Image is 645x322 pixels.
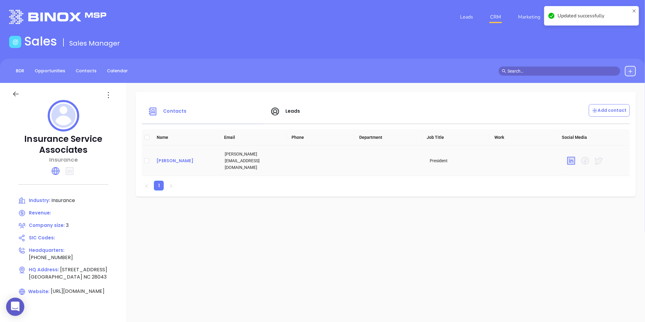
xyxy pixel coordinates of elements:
a: Opportunities [31,66,69,76]
span: HQ Address: [29,266,59,273]
th: Work [490,129,557,146]
button: left [142,181,152,190]
a: 1 [154,181,163,190]
span: Insurance [51,197,75,204]
span: Industry: [29,197,50,204]
button: right [166,181,176,190]
th: Department [354,129,422,146]
img: logo [9,10,106,24]
span: Website: [18,288,49,295]
span: right [169,184,173,188]
span: 3 [66,222,69,229]
li: Previous Page [142,181,152,190]
th: Name [152,129,219,146]
td: President [425,146,493,176]
th: Phone [287,129,354,146]
input: Search… [507,68,617,74]
span: Company size: [29,222,65,228]
img: profile logo [48,100,79,132]
span: [PHONE_NUMBER] [29,254,73,261]
span: left [145,184,148,188]
span: Leads [285,108,300,114]
a: BDR [12,66,28,76]
p: Insurance [12,156,114,164]
th: Job Title [422,129,489,146]
a: Calendar [103,66,131,76]
a: [PERSON_NAME] [156,157,215,164]
span: Sales Manager [69,39,120,48]
span: Revenue: [29,210,51,216]
p: Insurance Service Associates [12,134,114,156]
span: Contacts [163,108,186,114]
th: Email [219,129,287,146]
td: [PERSON_NAME][EMAIL_ADDRESS][DOMAIN_NAME] [220,146,288,176]
th: Social Media [557,129,624,146]
span: search [502,69,506,73]
a: CRM [488,11,503,23]
a: Contacts [72,66,100,76]
p: Add contact [592,107,627,114]
div: Updated successfully [558,12,630,19]
span: [URL][DOMAIN_NAME] [51,288,104,295]
h1: Sales [24,34,57,49]
li: Next Page [166,181,176,190]
span: SIC Codes: [29,235,55,241]
li: 1 [154,181,164,190]
a: Leads [458,11,476,23]
span: [STREET_ADDRESS] [GEOGRAPHIC_DATA] NC 28043 [29,266,107,280]
a: Marketing [516,11,543,23]
span: Headquarters: [29,247,64,253]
